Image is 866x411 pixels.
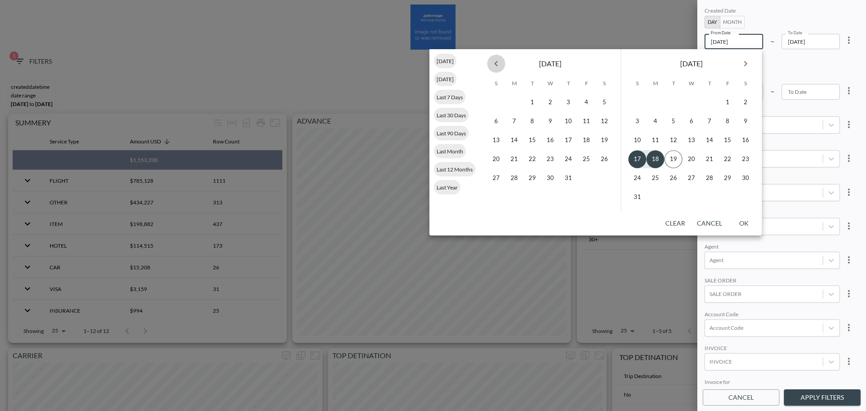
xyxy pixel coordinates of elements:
[700,169,719,187] button: 28
[646,150,664,168] button: 18
[840,285,858,303] button: more
[705,175,840,184] div: DATA AREA
[505,131,523,149] button: 14
[487,169,505,187] button: 27
[523,150,541,168] button: 22
[840,352,858,370] button: more
[705,379,840,387] div: Invoice for
[705,7,859,49] div: 2025-08-172025-08-18
[680,57,703,70] span: [DATE]
[737,169,755,187] button: 30
[661,215,690,232] button: Clear
[682,112,700,130] button: 6
[628,131,646,149] button: 10
[559,93,577,111] button: 3
[595,112,613,130] button: 12
[682,169,700,187] button: 27
[541,112,559,130] button: 9
[505,169,523,187] button: 28
[682,150,700,168] button: 20
[505,112,523,130] button: 7
[705,142,840,150] div: Account Name
[719,150,737,168] button: 22
[664,150,682,168] button: 19
[487,131,505,149] button: 13
[664,112,682,130] button: 5
[737,150,755,168] button: 23
[664,131,682,149] button: 12
[434,144,466,158] div: Last Month
[840,251,858,269] button: more
[628,150,646,168] button: 17
[737,55,755,73] button: Next month
[524,74,540,92] span: Tuesday
[700,112,719,130] button: 7
[840,183,858,201] button: more
[711,30,731,36] label: From Date
[628,188,646,206] button: 31
[434,180,461,194] div: Last Year
[434,162,475,176] div: Last 12 Months
[705,277,840,286] div: SALE ORDER
[683,74,700,92] span: Wednesday
[628,112,646,130] button: 3
[701,74,718,92] span: Thursday
[782,34,840,49] input: YYYY-MM-DD
[682,131,700,149] button: 13
[840,115,858,134] button: more
[434,108,469,122] div: Last 30 Days
[578,74,594,92] span: Friday
[646,112,664,130] button: 4
[737,93,755,111] button: 2
[737,131,755,149] button: 16
[595,150,613,168] button: 26
[434,76,456,83] span: [DATE]
[559,150,577,168] button: 24
[705,243,840,252] div: Agent
[559,169,577,187] button: 31
[629,74,645,92] span: Sunday
[720,16,745,28] button: Month
[840,82,858,100] button: more
[705,209,840,218] div: GROUP ID
[434,126,469,140] div: Last 90 Days
[705,345,840,353] div: INVOICE
[541,131,559,149] button: 16
[737,74,754,92] span: Saturday
[788,30,802,36] label: To Date
[784,389,861,406] button: Apply Filters
[705,108,840,116] div: GROUP
[559,131,577,149] button: 17
[700,150,719,168] button: 21
[434,112,469,119] span: Last 30 Days
[523,131,541,149] button: 15
[737,112,755,130] button: 9
[840,149,858,167] button: more
[488,74,504,92] span: Sunday
[434,54,456,68] div: [DATE]
[770,36,774,46] p: –
[541,150,559,168] button: 23
[487,112,505,130] button: 6
[559,112,577,130] button: 10
[487,55,505,73] button: Previous month
[434,90,465,104] div: Last 7 Days
[729,215,758,232] button: OK
[719,169,737,187] button: 29
[560,74,576,92] span: Thursday
[665,74,682,92] span: Tuesday
[705,16,720,28] button: Day
[647,74,663,92] span: Monday
[770,86,774,96] p: –
[542,74,558,92] span: Wednesday
[705,57,840,66] div: Departure Date
[434,72,456,86] div: [DATE]
[523,112,541,130] button: 8
[719,131,737,149] button: 15
[523,169,541,187] button: 29
[539,57,562,70] span: [DATE]
[487,150,505,168] button: 20
[434,148,466,155] span: Last Month
[577,150,595,168] button: 25
[705,34,763,49] input: YYYY-MM-DD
